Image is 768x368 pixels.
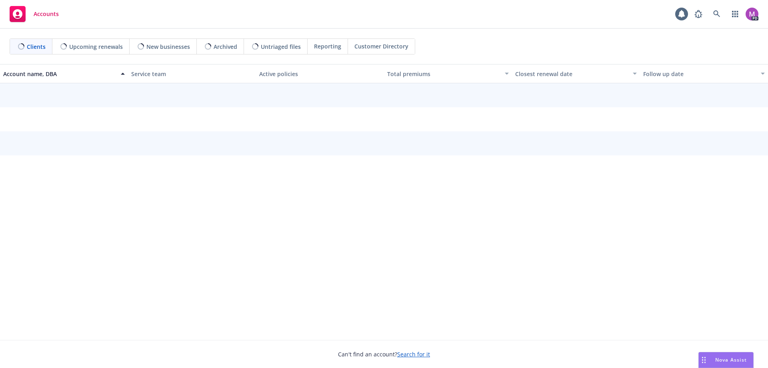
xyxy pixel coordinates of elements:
span: Nova Assist [715,356,747,363]
div: Active policies [259,70,381,78]
span: Accounts [34,11,59,17]
img: photo [746,8,758,20]
span: Upcoming renewals [69,42,123,51]
a: Accounts [6,3,62,25]
div: Closest renewal date [515,70,628,78]
button: Total premiums [384,64,512,83]
span: New businesses [146,42,190,51]
button: Follow up date [640,64,768,83]
a: Report a Bug [690,6,706,22]
button: Closest renewal date [512,64,640,83]
span: Archived [214,42,237,51]
a: Search for it [397,350,430,358]
a: Switch app [727,6,743,22]
span: Untriaged files [261,42,301,51]
button: Service team [128,64,256,83]
a: Search [709,6,725,22]
div: Total premiums [387,70,500,78]
span: Reporting [314,42,341,50]
button: Active policies [256,64,384,83]
div: Follow up date [643,70,756,78]
div: Drag to move [699,352,709,368]
div: Account name, DBA [3,70,116,78]
div: Service team [131,70,253,78]
span: Customer Directory [354,42,408,50]
button: Nova Assist [698,352,754,368]
span: Clients [27,42,46,51]
span: Can't find an account? [338,350,430,358]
